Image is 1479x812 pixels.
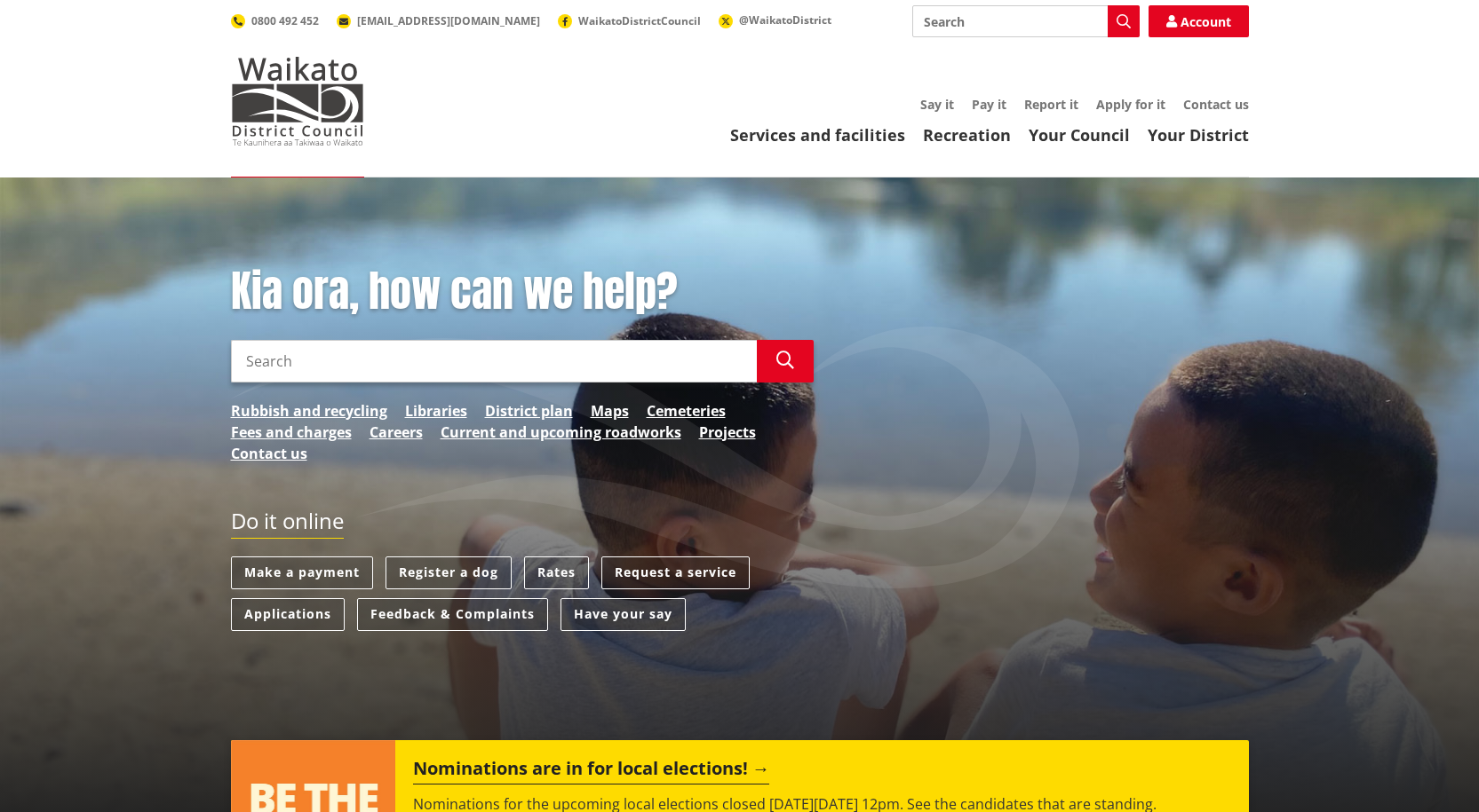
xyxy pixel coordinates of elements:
[231,400,387,422] a: Rubbish and recycling
[561,598,686,631] a: Have your say
[485,400,573,422] a: District plan
[231,443,307,464] a: Contact us
[1029,124,1130,146] a: Your Council
[1149,5,1249,37] a: Account
[231,508,344,540] h2: Do it online
[1024,96,1078,113] a: Report it
[231,266,814,318] h1: Kia ora, how can we help?
[370,422,423,443] a: Careers
[251,13,319,28] span: 0800 492 452
[558,13,701,28] a: WaikatoDistrictCouncil
[739,12,831,28] span: @WaikatoDistrict
[719,12,831,28] a: @WaikatoDistrict
[920,96,954,113] a: Say it
[972,96,1006,113] a: Pay it
[441,422,681,443] a: Current and upcoming roadworks
[601,556,750,589] a: Request a service
[231,340,757,382] input: Search input
[386,556,512,589] a: Register a dog
[647,400,726,422] a: Cemeteries
[912,5,1140,37] input: Search input
[231,13,319,28] a: 0800 492 452
[730,124,905,146] a: Services and facilities
[578,13,701,28] span: WaikatoDistrictCouncil
[923,124,1011,146] a: Recreation
[231,556,373,589] a: Make a payment
[337,13,540,28] a: [EMAIL_ADDRESS][DOMAIN_NAME]
[413,758,769,784] h2: Nominations are in for local elections!
[405,400,467,422] a: Libraries
[699,422,756,443] a: Projects
[231,422,352,443] a: Fees and charges
[1096,96,1165,113] a: Apply for it
[357,598,548,631] a: Feedback & Complaints
[1148,124,1249,146] a: Your District
[591,400,629,422] a: Maps
[1183,96,1249,113] a: Contact us
[231,598,345,631] a: Applications
[231,57,364,146] img: Waikato District Council - Te Kaunihera aa Takiwaa o Waikato
[524,556,589,589] a: Rates
[357,13,540,28] span: [EMAIL_ADDRESS][DOMAIN_NAME]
